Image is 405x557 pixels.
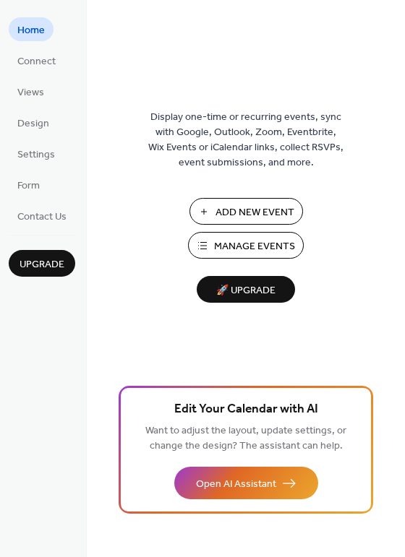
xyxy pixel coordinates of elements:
span: Display one-time or recurring events, sync with Google, Outlook, Zoom, Eventbrite, Wix Events or ... [148,110,344,170]
button: Open AI Assistant [174,467,318,499]
span: Connect [17,54,56,69]
a: Form [9,173,48,197]
button: Upgrade [9,250,75,277]
a: Home [9,17,54,41]
span: Edit Your Calendar with AI [174,400,318,420]
span: Open AI Assistant [196,477,276,492]
span: Add New Event [216,205,294,220]
span: Home [17,23,45,38]
a: Views [9,79,53,103]
span: Contact Us [17,210,67,225]
span: 🚀 Upgrade [205,281,286,301]
button: 🚀 Upgrade [197,276,295,303]
span: Manage Events [214,239,295,254]
button: Add New Event [189,198,303,225]
span: Upgrade [20,257,64,272]
span: Want to adjust the layout, update settings, or change the design? The assistant can help. [145,421,346,456]
a: Settings [9,142,64,165]
button: Manage Events [188,232,304,259]
a: Design [9,111,58,134]
span: Form [17,178,40,194]
span: Settings [17,147,55,163]
span: Design [17,116,49,131]
a: Connect [9,48,64,72]
a: Contact Us [9,204,75,228]
span: Views [17,85,44,100]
